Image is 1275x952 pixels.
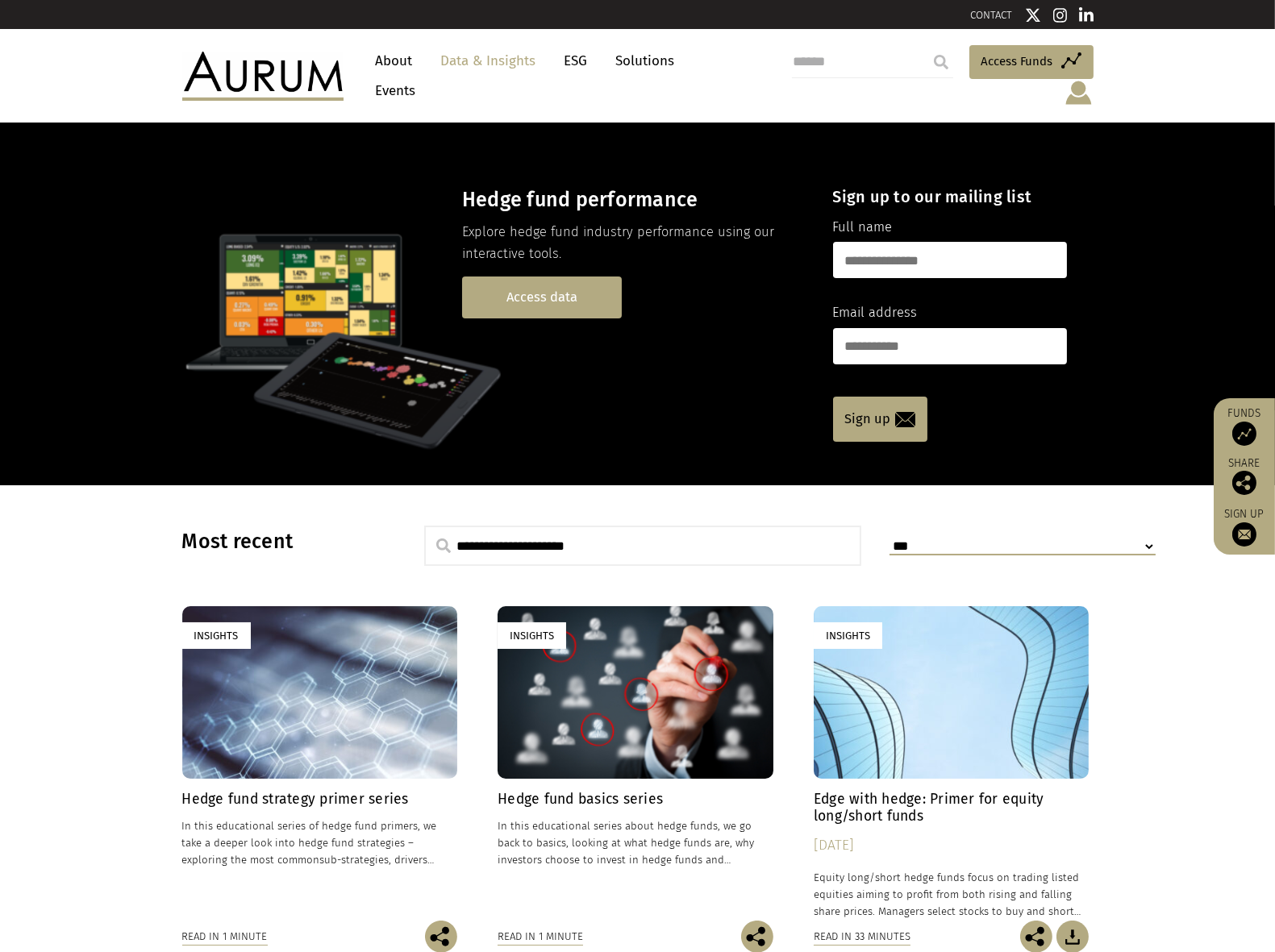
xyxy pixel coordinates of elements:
[436,538,451,553] img: search.svg
[182,52,344,100] img: Aurum
[1222,507,1267,547] a: Sign up
[1232,422,1256,446] img: Access Funds
[1079,7,1094,23] img: Linkedin icon
[1064,79,1094,106] img: account-icon.svg
[182,928,268,946] div: Read in 1 minute
[498,606,773,920] a: Insights Hedge fund basics series In this educational series about hedge funds, we go back to bas...
[969,45,1094,79] a: Access Funds
[556,46,596,76] a: ESG
[498,622,566,649] div: Insights
[498,928,583,946] div: Read in 1 minute
[182,817,458,868] p: In this educational series of hedge fund primers, we take a deeper look into hedge fund strategie...
[462,276,622,318] a: Access data
[368,76,416,106] a: Events
[498,791,773,808] h4: Hedge fund basics series
[814,869,1090,920] p: Equity long/short hedge funds focus on trading listed equities aiming to profit from both rising ...
[462,222,805,264] p: Explore hedge fund industry performance using our interactive tools.
[498,817,773,868] p: In this educational series about hedge funds, we go back to basics, looking at what hedge funds a...
[814,606,1090,920] a: Insights Edge with hedge: Primer for equity long/short funds [DATE] Equity long/short hedge funds...
[925,46,957,78] input: Submit
[608,46,683,76] a: Solutions
[182,791,458,808] h4: Hedge fund strategy primer series
[462,188,805,212] h3: Hedge fund performance
[1232,522,1256,547] img: Sign up to our newsletter
[814,622,882,649] div: Insights
[368,46,421,76] a: About
[182,622,251,649] div: Insights
[814,834,1090,857] div: [DATE]
[833,187,1067,206] h4: Sign up to our mailing list
[981,52,1053,71] span: Access Funds
[971,9,1013,21] a: CONTACT
[182,606,458,920] a: Insights Hedge fund strategy primer series In this educational series of hedge fund primers, we t...
[814,791,1090,825] h4: Edge with hedge: Primer for equity long/short funds
[320,854,390,866] span: sub-strategies
[833,217,893,238] label: Full name
[182,530,384,554] h3: Most recent
[1025,7,1041,23] img: Twitter icon
[433,46,544,76] a: Data & Insights
[833,397,927,442] a: Sign up
[814,928,910,946] div: Read in 33 minutes
[1232,471,1256,495] img: Share this post
[895,412,915,427] img: email-icon
[1053,7,1068,23] img: Instagram icon
[833,302,918,323] label: Email address
[1222,458,1267,495] div: Share
[1222,406,1267,446] a: Funds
